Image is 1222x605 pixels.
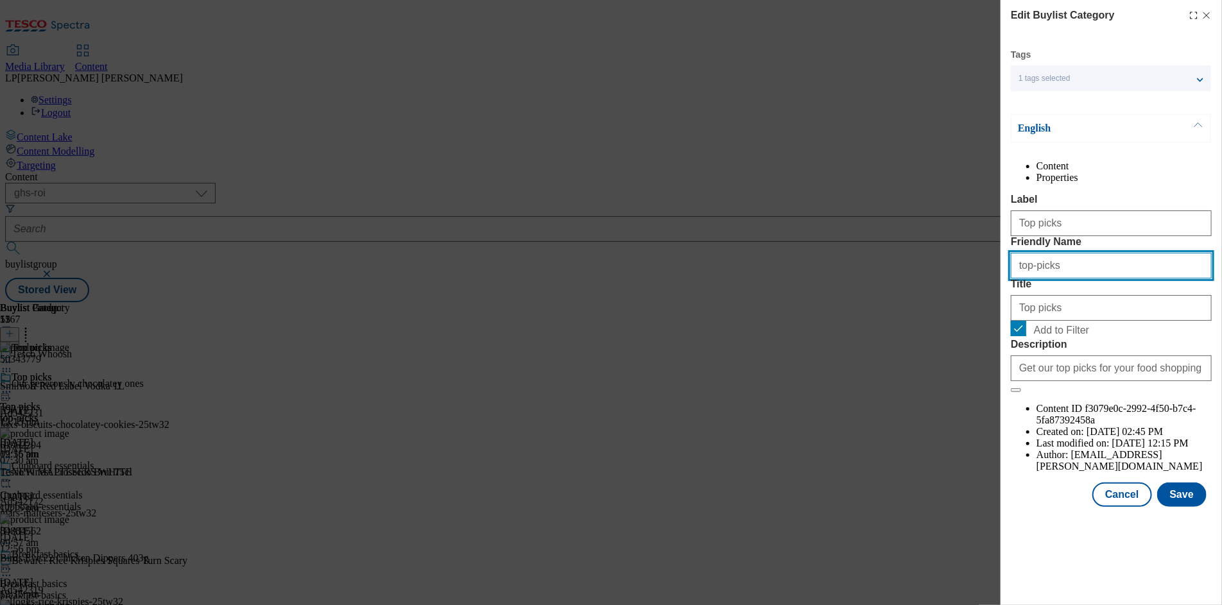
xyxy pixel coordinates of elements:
[1037,426,1212,438] li: Created on:
[1018,122,1153,135] p: English
[1037,160,1212,172] li: Content
[1037,403,1212,426] li: Content ID
[1037,172,1212,183] li: Properties
[1011,339,1212,350] label: Description
[1011,278,1212,290] label: Title
[1011,295,1212,321] input: Enter Title
[1034,325,1089,336] span: Add to Filter
[1011,194,1212,205] label: Label
[1157,482,1207,507] button: Save
[1112,438,1189,448] span: [DATE] 12:15 PM
[1037,438,1212,449] li: Last modified on:
[1011,65,1211,91] button: 1 tags selected
[1037,449,1212,472] li: Author:
[1092,482,1151,507] button: Cancel
[1087,426,1163,437] span: [DATE] 02:45 PM
[1011,51,1031,58] label: Tags
[1011,210,1212,236] input: Enter Label
[1037,449,1203,472] span: [EMAIL_ADDRESS][PERSON_NAME][DOMAIN_NAME]
[1011,253,1212,278] input: Enter Friendly Name
[1037,403,1196,425] span: f3079e0c-2992-4f50-b7c4-5fa87392458a
[1011,236,1212,248] label: Friendly Name
[1011,8,1115,23] h4: Edit Buylist Category
[1011,355,1212,381] input: Enter Description
[1019,74,1071,83] span: 1 tags selected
